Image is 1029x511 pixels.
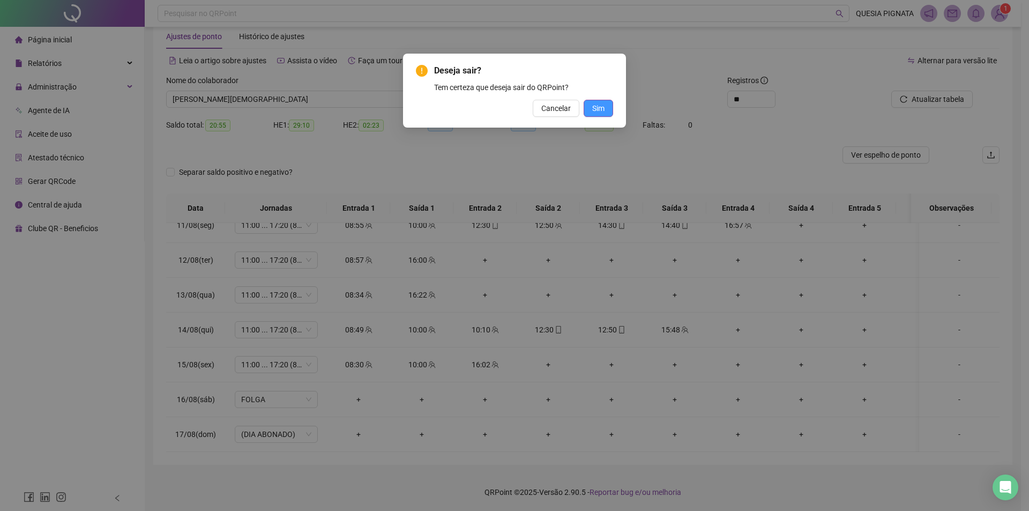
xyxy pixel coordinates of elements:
[434,82,613,93] div: Tem certeza que deseja sair do QRPoint?
[584,100,613,117] button: Sim
[533,100,579,117] button: Cancelar
[541,102,571,114] span: Cancelar
[416,65,428,77] span: exclamation-circle
[993,475,1018,500] div: Open Intercom Messenger
[592,102,605,114] span: Sim
[434,64,613,77] span: Deseja sair?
